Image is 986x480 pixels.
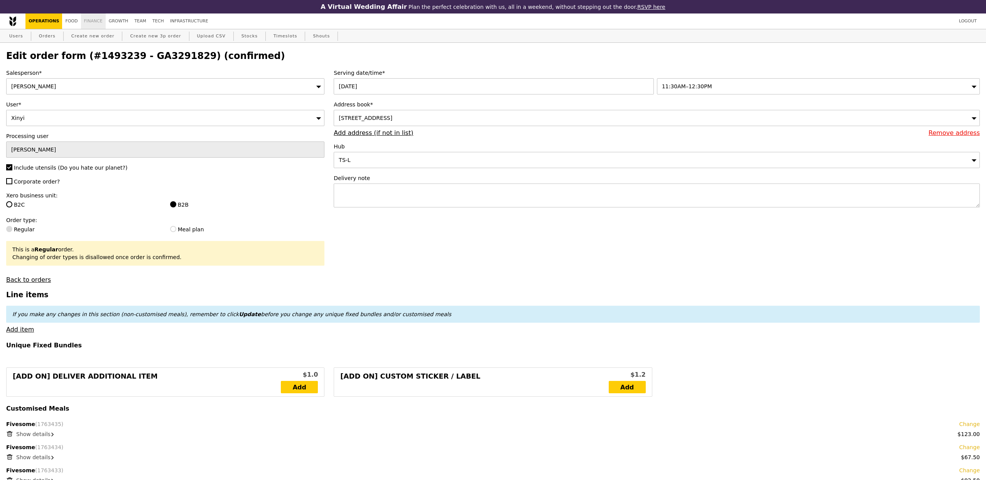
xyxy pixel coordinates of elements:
b: Regular [34,246,58,253]
a: Create new 3p order [127,29,184,43]
a: Upload CSV [194,29,229,43]
span: Corporate order? [14,179,60,185]
a: Growth [106,13,132,29]
span: Include utensils (Do you hate our planet?) [14,165,127,171]
a: Finance [81,13,106,29]
label: Address book* [334,101,980,108]
div: Fivesome [6,420,980,428]
a: Timeslots [270,29,300,43]
a: Orders [36,29,59,43]
label: Hub [334,143,980,150]
input: Serving date [334,78,653,94]
label: Meal plan [170,226,325,233]
span: Show details [16,454,51,460]
label: B2B [170,201,325,209]
a: Back to orders [6,276,51,283]
a: Tech [149,13,167,29]
div: [Add on] Custom Sticker / Label [340,371,608,393]
a: Food [62,13,81,29]
a: Add address (if not in list) [334,129,413,136]
span: [STREET_ADDRESS] [339,115,392,121]
span: Xinyi [11,115,25,121]
em: If you make any changes in this section (non-customised meals), remember to click before you chan... [12,311,451,317]
div: $1.0 [281,370,318,379]
input: Corporate order? [6,178,12,184]
a: Stocks [238,29,261,43]
label: Order type: [6,216,324,224]
h3: A Virtual Wedding Affair [321,3,407,10]
b: Update [239,311,261,317]
a: Infrastructure [167,13,211,29]
a: Team [131,13,149,29]
label: Serving date/time* [334,69,980,77]
a: Add [281,381,318,393]
input: Meal plan [170,226,176,232]
div: $1.2 [609,370,646,379]
a: Users [6,29,26,43]
div: Fivesome [6,467,980,474]
input: B2B [170,201,176,207]
h4: Unique Fixed Bundles [6,342,980,349]
span: (1763435) [35,421,63,427]
h2: Edit order form (#1493239 - GA3291829) (confirmed) [6,51,980,61]
span: 11:30AM–12:30PM [662,83,712,89]
label: Delivery note [334,174,980,182]
div: $67.50 [961,453,980,461]
label: Regular [6,226,161,233]
a: Add item [6,326,34,333]
span: (1763433) [35,467,63,473]
a: Create new order [68,29,118,43]
input: Include utensils (Do you hate our planet?) [6,164,12,170]
a: Change [959,420,980,428]
input: Regular [6,226,12,232]
h3: Line items [6,291,980,299]
span: [PERSON_NAME] [11,83,56,89]
a: Add [609,381,646,393]
span: (1763434) [35,444,63,450]
div: [Add on] Deliver Additional Item [13,371,281,393]
div: $123.00 [957,430,980,438]
a: RSVP here [637,4,665,10]
a: Operations [25,13,62,29]
a: Logout [956,13,980,29]
div: Plan the perfect celebration with us, all in a weekend, without stepping out the door. [271,3,715,10]
label: B2C [6,201,161,209]
a: Change [959,443,980,451]
span: TS-L [339,157,350,163]
label: Salesperson* [6,69,324,77]
a: Remove address [929,129,980,136]
span: Show details [16,431,51,437]
img: Grain logo [9,16,16,26]
label: Processing user [6,132,324,140]
div: Fivesome [6,443,980,451]
a: Change [959,467,980,474]
label: Xero business unit: [6,192,324,199]
a: Shouts [310,29,333,43]
input: B2C [6,201,12,207]
h4: Customised Meals [6,405,980,412]
div: This is a order. Changing of order types is disallowed once order is confirmed. [12,246,318,261]
label: User* [6,101,324,108]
